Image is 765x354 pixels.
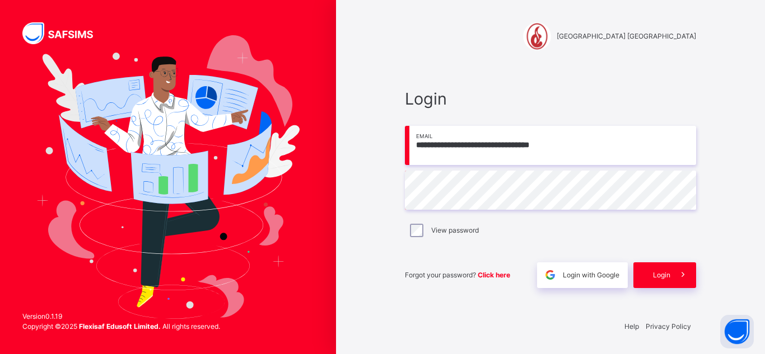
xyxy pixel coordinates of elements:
[624,322,639,331] a: Help
[79,322,161,331] strong: Flexisaf Edusoft Limited.
[563,270,619,280] span: Login with Google
[22,322,220,331] span: Copyright © 2025 All rights reserved.
[646,322,691,331] a: Privacy Policy
[478,271,510,279] a: Click here
[653,270,670,280] span: Login
[544,268,557,281] img: google.396cfc9801f0270233282035f929180a.svg
[431,225,479,235] label: View password
[405,87,696,111] span: Login
[405,271,510,279] span: Forgot your password?
[22,22,106,44] img: SAFSIMS Logo
[36,35,300,318] img: Hero Image
[720,315,754,348] button: Open asap
[22,311,220,322] span: Version 0.1.19
[557,31,696,41] span: [GEOGRAPHIC_DATA] [GEOGRAPHIC_DATA]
